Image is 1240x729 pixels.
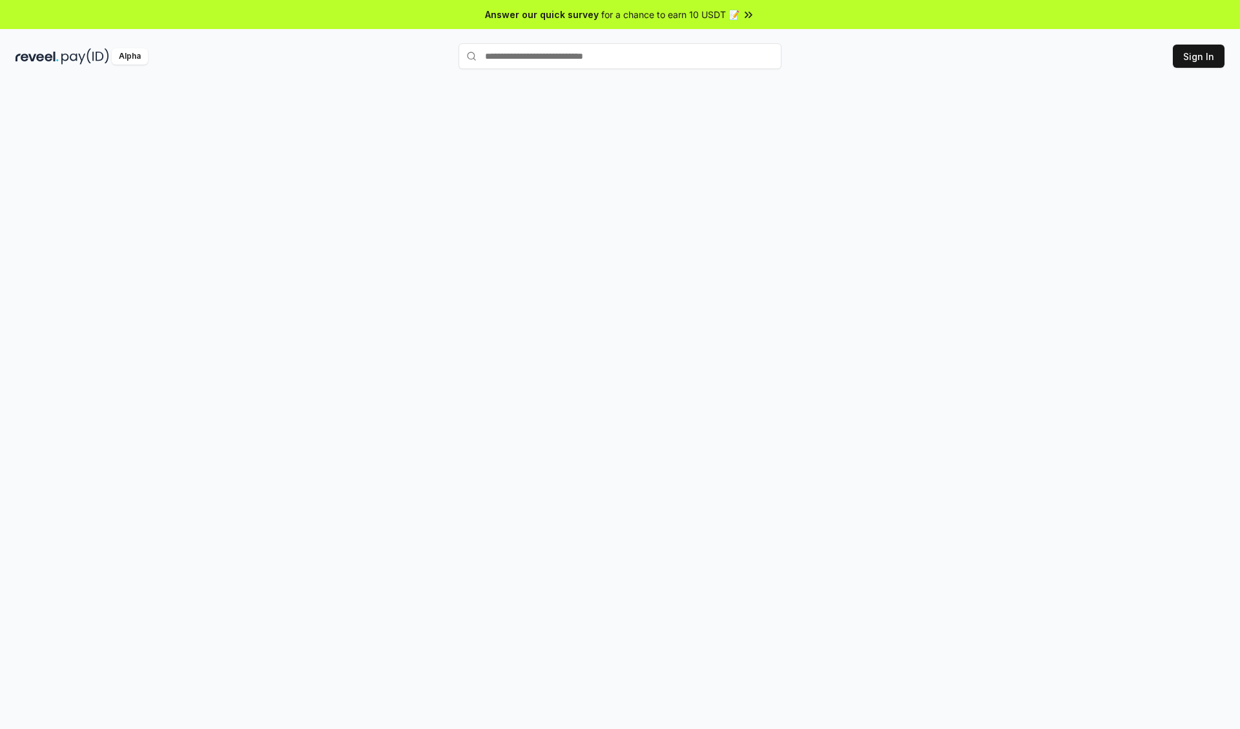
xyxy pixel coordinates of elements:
span: Answer our quick survey [485,8,599,21]
img: reveel_dark [15,48,59,65]
span: for a chance to earn 10 USDT 📝 [601,8,739,21]
div: Alpha [112,48,148,65]
img: pay_id [61,48,109,65]
button: Sign In [1173,45,1224,68]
